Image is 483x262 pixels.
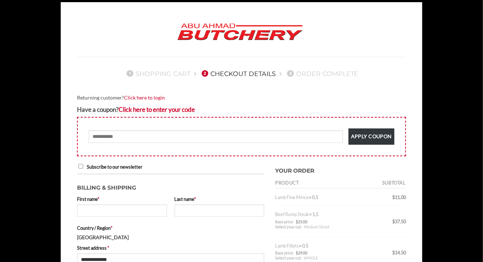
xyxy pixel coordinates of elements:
[127,70,133,77] span: 1
[77,180,264,193] h3: Billing & Shipping
[98,196,99,202] abbr: required
[77,64,406,83] nav: Checkout steps
[119,106,195,113] a: Enter your coupon code
[78,164,83,169] input: Subscribe to our newsletter
[87,164,142,170] span: Subscribe to our newsletter
[200,70,276,77] a: 2Checkout details
[175,195,265,203] label: Last name
[392,250,406,255] bdi: 14.50
[124,70,191,77] a: 1Shopping Cart
[124,94,165,101] a: Click here to login
[195,196,196,202] abbr: required
[77,244,264,252] label: Street address
[171,18,309,46] img: Abu Ahmad Butchery
[77,94,406,102] div: Returning customer?
[392,194,406,200] bdi: 11.00
[275,163,406,176] h3: Your order
[202,70,208,77] span: 2
[107,245,109,251] abbr: required
[77,195,167,203] label: First name
[77,224,264,232] label: Country / Region
[77,234,129,240] strong: [GEOGRAPHIC_DATA]
[349,128,394,145] button: Apply coupon
[77,105,406,114] div: Have a coupon?
[392,219,406,224] bdi: 37.50
[111,225,112,231] abbr: required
